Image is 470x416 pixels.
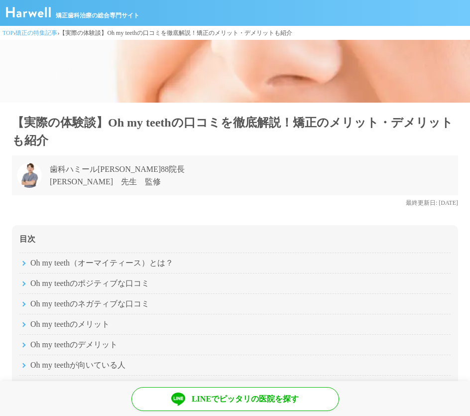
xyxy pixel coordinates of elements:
[131,387,339,411] a: LINEでピッタリの医院を探す
[19,375,451,396] li: Oh my teethが向いていない人
[12,114,458,149] h1: 【実際の体験談】Oh my teethの口コミを徹底解説！矯正のメリット・デメリットも紹介
[19,334,451,355] li: Oh my teethのデメリット
[17,163,42,188] img: 歯科ハミール高田88院長 赤崎 公星 先生
[19,355,451,375] li: Oh my teethが向いている人
[6,10,51,19] a: ハーウェル
[6,7,51,17] img: ハーウェル
[19,273,451,293] li: Oh my teethのポジティブな口コミ
[12,195,458,210] p: 最終更新日: [DATE]
[59,29,292,36] span: 【実際の体験談】Oh my teethの口コミを徹底解説！矯正のメリット・デメリットも紹介
[19,253,451,273] li: Oh my teeth（オーマイティース）とは？
[19,314,451,334] li: Oh my teethのメリット
[19,225,451,253] div: 目次
[15,29,57,36] a: 矯正の特集記事
[50,163,185,188] p: 歯科ハミール[PERSON_NAME]88院長 [PERSON_NAME] 先生 監修
[19,293,451,314] li: Oh my teethのネガティブな口コミ
[56,11,139,20] span: 矯正歯科治療の総合専門サイト
[2,29,13,36] a: TOP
